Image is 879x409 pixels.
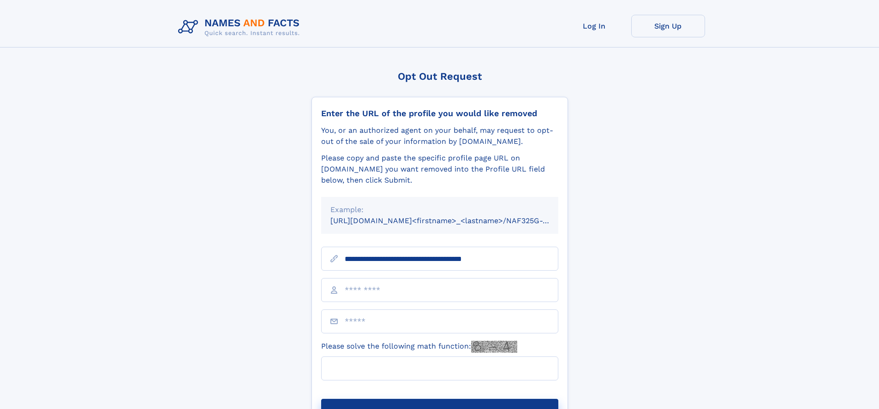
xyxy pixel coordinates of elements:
label: Please solve the following math function: [321,341,517,353]
div: Please copy and paste the specific profile page URL on [DOMAIN_NAME] you want removed into the Pr... [321,153,558,186]
small: [URL][DOMAIN_NAME]<firstname>_<lastname>/NAF325G-xxxxxxxx [330,216,576,225]
div: Opt Out Request [311,71,568,82]
a: Sign Up [631,15,705,37]
img: Logo Names and Facts [174,15,307,40]
a: Log In [557,15,631,37]
div: You, or an authorized agent on your behalf, may request to opt-out of the sale of your informatio... [321,125,558,147]
div: Enter the URL of the profile you would like removed [321,108,558,119]
div: Example: [330,204,549,215]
